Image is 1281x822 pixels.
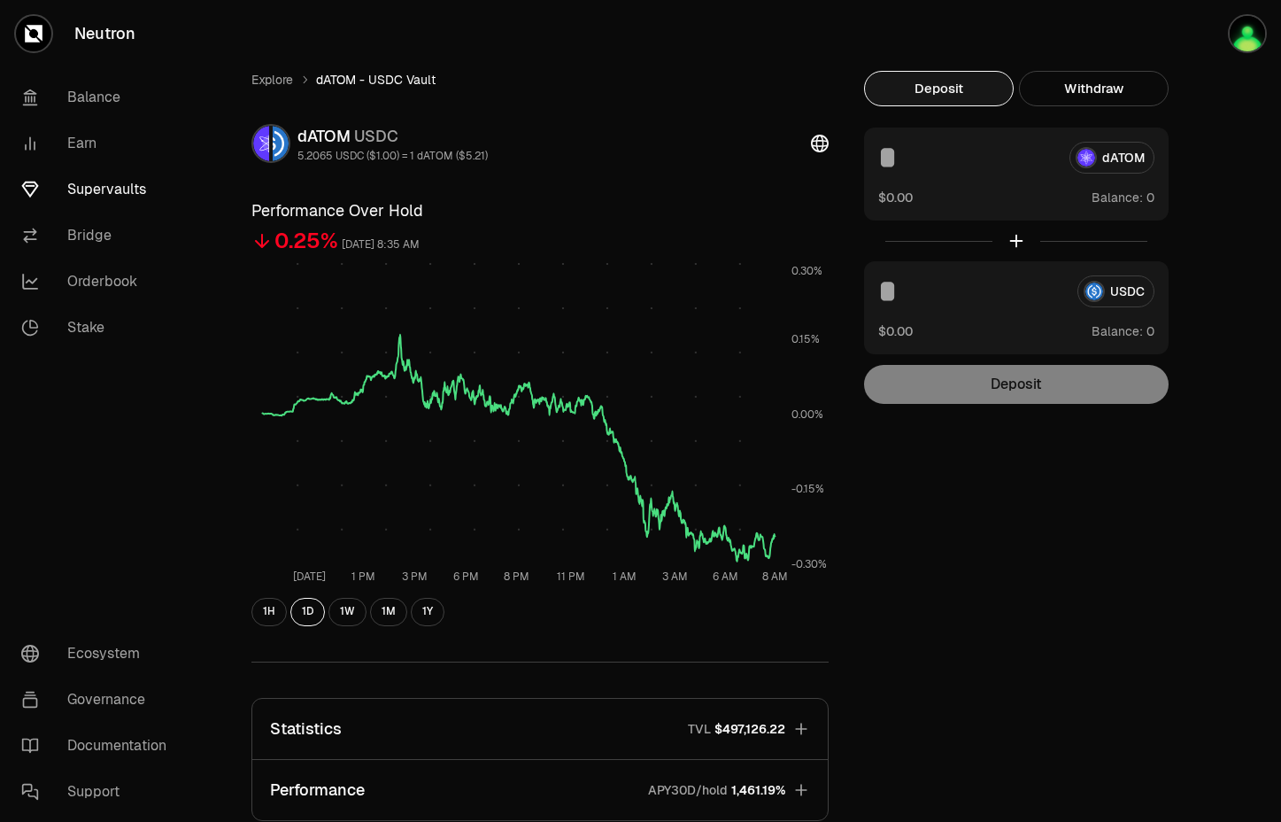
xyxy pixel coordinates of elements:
tspan: 6 AM [712,570,737,584]
h3: Performance Over Hold [251,198,829,223]
span: dATOM - USDC Vault [316,71,436,89]
a: Ecosystem [7,631,191,677]
button: $0.00 [878,322,913,340]
tspan: 11 PM [556,570,584,584]
span: Balance: [1092,189,1143,206]
tspan: 1 PM [351,570,375,584]
a: Stake [7,305,191,351]
tspan: 8 AM [762,570,788,584]
button: Withdraw [1019,71,1169,106]
img: USDC Logo [273,126,289,161]
div: dATOM [297,124,488,149]
tspan: [DATE] [292,570,325,584]
a: Governance [7,677,191,723]
button: PerformanceAPY30D/hold1,461.19% [252,760,828,820]
a: Bridge [7,213,191,259]
tspan: 6 PM [452,570,478,584]
button: 1M [370,598,407,626]
button: 1W [328,598,367,626]
a: Balance [7,74,191,120]
a: Documentation [7,723,191,769]
p: APY30D/hold [648,781,728,799]
a: Supervaults [7,167,191,213]
div: 0.25% [274,227,338,255]
span: 1,461.19% [731,781,785,799]
nav: breadcrumb [251,71,829,89]
p: Statistics [270,717,342,741]
tspan: -0.30% [791,557,826,571]
button: 1Y [411,598,444,626]
span: $497,126.22 [714,720,785,738]
tspan: 3 PM [401,570,427,584]
button: Deposit [864,71,1014,106]
tspan: 3 AM [661,570,687,584]
div: [DATE] 8:35 AM [342,235,420,255]
img: Neutron-Mars-Metamask Acc1 [1230,16,1265,51]
button: StatisticsTVL$497,126.22 [252,699,828,759]
div: 5.2065 USDC ($1.00) = 1 dATOM ($5.21) [297,149,488,163]
button: 1H [251,598,287,626]
a: Earn [7,120,191,167]
tspan: 1 AM [613,570,637,584]
span: Balance: [1092,322,1143,340]
span: USDC [354,126,398,146]
a: Orderbook [7,259,191,305]
p: TVL [688,720,711,738]
button: $0.00 [878,188,913,206]
a: Support [7,769,191,815]
img: dATOM Logo [253,126,269,161]
button: 1D [290,598,325,626]
p: Performance [270,778,365,803]
tspan: -0.15% [791,482,823,496]
tspan: 0.00% [791,407,822,422]
tspan: 8 PM [504,570,529,584]
tspan: 0.30% [791,264,822,278]
a: Explore [251,71,293,89]
tspan: 0.15% [791,332,819,346]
